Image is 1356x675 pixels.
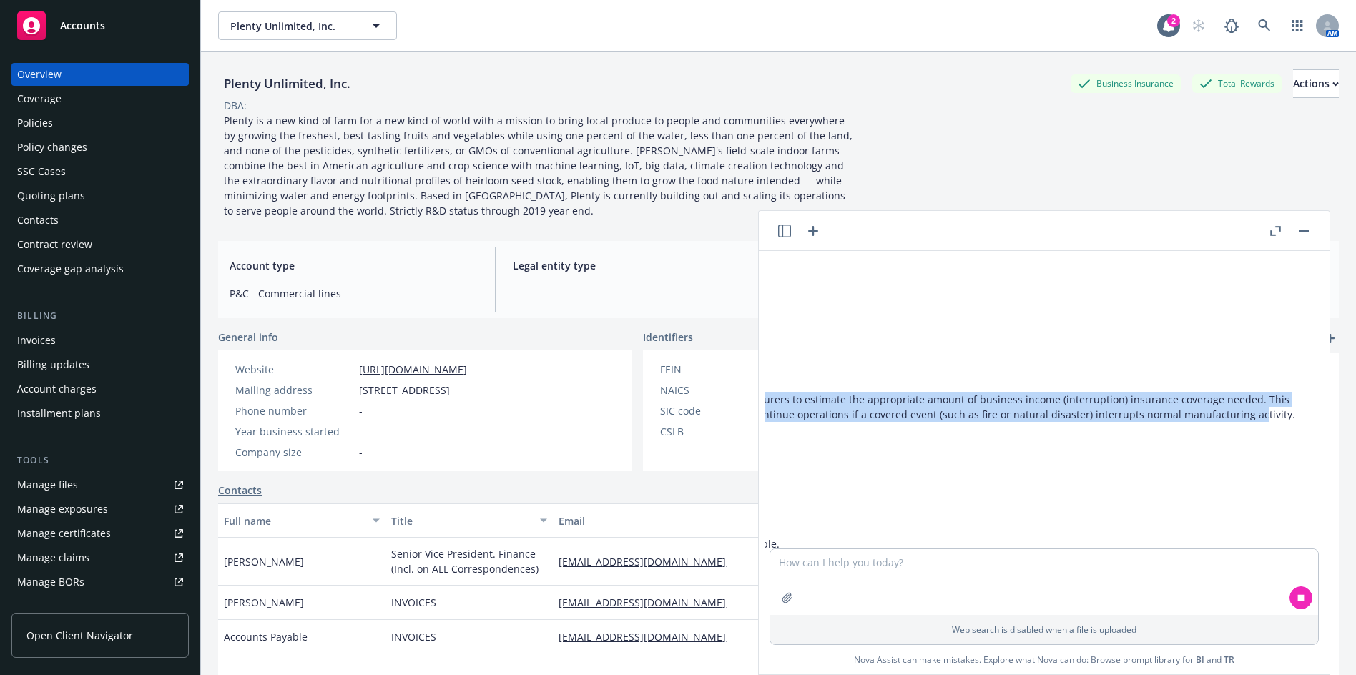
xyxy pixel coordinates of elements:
div: Company size [235,445,353,460]
a: [EMAIL_ADDRESS][DOMAIN_NAME] [559,630,737,644]
span: Account type [230,258,478,273]
div: Coverage gap analysis [17,257,124,280]
span: - [513,286,761,301]
a: Manage claims [11,546,189,569]
span: INVOICES [391,629,436,644]
div: SIC code [660,403,778,418]
a: Billing updates [11,353,189,376]
span: - [359,403,363,418]
a: BI [1196,654,1204,666]
a: Report a Bug [1217,11,1246,40]
a: Policy changes [11,136,189,159]
div: CSLB [660,424,778,439]
a: [URL][DOMAIN_NAME] [359,363,467,376]
span: P&C - Commercial lines [230,286,478,301]
div: Plenty Unlimited, Inc. [218,74,356,93]
div: Invoices [17,329,56,352]
div: Manage files [17,473,78,496]
div: Quoting plans [17,184,85,207]
a: Contacts [11,209,189,232]
a: [EMAIL_ADDRESS][DOMAIN_NAME] [559,555,737,568]
span: INVOICES [391,595,436,610]
div: DBA: - [224,98,250,113]
a: Summary of insurance [11,595,189,618]
a: Manage exposures [11,498,189,521]
div: Mailing address [235,383,353,398]
div: Email [559,513,810,528]
a: Contract review [11,233,189,256]
div: Coverage [17,87,62,110]
div: Policies [17,112,53,134]
div: Tools [11,453,189,468]
div: FEIN [660,362,778,377]
a: SSC Cases [11,160,189,183]
p: Web search is disabled when a file is uploaded [779,624,1310,636]
div: Overview [17,63,62,86]
div: Full name [224,513,364,528]
a: add [1322,330,1339,347]
button: Actions [1293,69,1339,98]
div: Title [391,513,531,528]
span: Identifiers [643,330,693,345]
a: Policies [11,112,189,134]
span: - [359,445,363,460]
div: SSC Cases [17,160,66,183]
a: Accounts [11,6,189,46]
div: Website [235,362,353,377]
div: Total Rewards [1192,74,1282,92]
span: Legal entity type [513,258,761,273]
a: Switch app [1283,11,1312,40]
a: Invoices [11,329,189,352]
span: Nova Assist can make mistakes. Explore what Nova can do: Browse prompt library for and [854,645,1234,674]
div: NAICS [660,383,778,398]
button: Plenty Unlimited, Inc. [218,11,397,40]
div: Year business started [235,424,353,439]
div: Manage exposures [17,498,108,521]
span: [PERSON_NAME] [224,554,304,569]
div: Billing [11,309,189,323]
span: [STREET_ADDRESS] [359,383,450,398]
span: Plenty Unlimited, Inc. [230,19,354,34]
div: Policy changes [17,136,87,159]
div: Business Insurance [1071,74,1181,92]
div: Contract review [17,233,92,256]
div: Manage certificates [17,522,111,545]
span: - [359,424,363,439]
a: Contacts [218,483,262,498]
a: Quoting plans [11,184,189,207]
button: Email [553,503,832,538]
div: Account charges [17,378,97,400]
span: [PERSON_NAME] [224,595,304,610]
span: Accounts [60,20,105,31]
a: Coverage [11,87,189,110]
div: Actions [1293,70,1339,97]
div: Installment plans [17,402,101,425]
a: Search [1250,11,1279,40]
div: Summary of insurance [17,595,126,618]
a: Account charges [11,378,189,400]
a: Manage files [11,473,189,496]
div: Billing updates [17,353,89,376]
a: Coverage gap analysis [11,257,189,280]
a: Start snowing [1184,11,1213,40]
div: 2 [1167,14,1180,27]
a: Manage certificates [11,522,189,545]
a: Manage BORs [11,571,189,593]
a: TR [1224,654,1234,666]
button: Title [385,503,553,538]
div: Manage claims [17,546,89,569]
a: Overview [11,63,189,86]
span: Open Client Navigator [26,628,133,643]
span: Senior Vice President. Finance (Incl. on ALL Correspondences) [391,546,547,576]
span: General info [218,330,278,345]
div: Contacts [17,209,59,232]
button: Full name [218,503,385,538]
a: [EMAIL_ADDRESS][DOMAIN_NAME] [559,596,737,609]
div: Phone number [235,403,353,418]
div: Manage BORs [17,571,84,593]
span: Accounts Payable [224,629,308,644]
span: Plenty is a new kind of farm for a new kind of world with a mission to bring local produce to peo... [224,114,855,217]
a: Installment plans [11,402,189,425]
